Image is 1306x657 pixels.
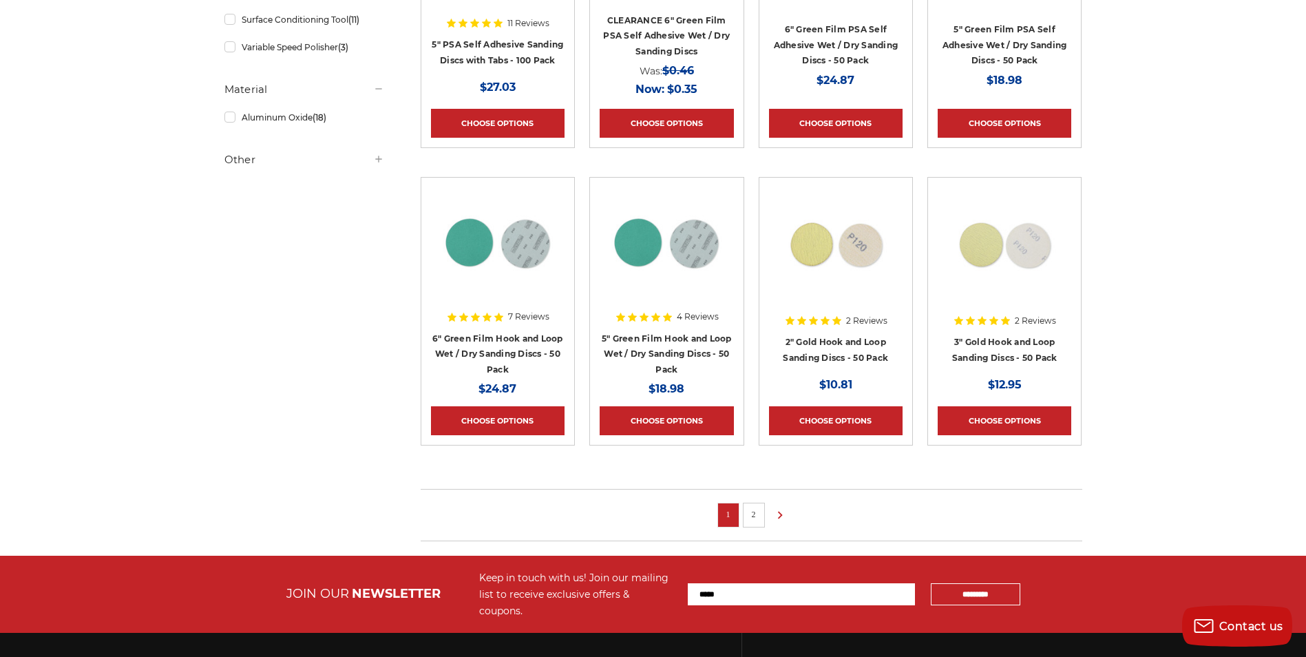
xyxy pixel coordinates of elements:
a: 3 inch gold hook and loop sanding discs [938,187,1071,321]
a: Aluminum Oxide [224,105,384,129]
img: 3 inch gold hook and loop sanding discs [949,187,1060,298]
a: Choose Options [769,109,903,138]
a: 6-inch 60-grit green film hook and loop sanding discs with fast cutting aluminum oxide for coarse... [431,187,565,321]
div: Keep in touch with us! Join our mailing list to receive exclusive offers & coupons. [479,570,674,619]
span: 2 Reviews [846,317,887,325]
a: 2" Gold Hook and Loop Sanding Discs - 50 Pack [783,337,888,363]
span: $0.35 [667,83,697,96]
span: (11) [348,14,359,25]
span: 11 Reviews [507,19,549,28]
a: CLEARANCE 6" Green Film PSA Self Adhesive Wet / Dry Sanding Discs [603,15,730,56]
a: Choose Options [769,406,903,435]
span: $18.98 [987,74,1022,87]
span: $18.98 [649,382,684,395]
img: Side-by-side 5-inch green film hook and loop sanding disc p60 grit and loop back [611,187,722,298]
a: Side-by-side 5-inch green film hook and loop sanding disc p60 grit and loop back [600,187,733,321]
a: 5" Green Film Hook and Loop Wet / Dry Sanding Discs - 50 Pack [602,333,732,375]
span: $0.46 [662,64,694,77]
h5: Material [224,81,384,98]
button: Contact us [1182,605,1292,647]
span: $24.87 [817,74,854,87]
a: 6" Green Film Hook and Loop Wet / Dry Sanding Discs - 50 Pack [432,333,563,375]
img: 6-inch 60-grit green film hook and loop sanding discs with fast cutting aluminum oxide for coarse... [443,187,553,298]
a: Variable Speed Polisher [224,35,384,59]
a: Choose Options [938,406,1071,435]
a: 5" Green Film PSA Self Adhesive Wet / Dry Sanding Discs - 50 Pack [942,24,1067,65]
span: (18) [313,112,326,123]
a: Surface Conditioning Tool [224,8,384,32]
a: 5" PSA Self Adhesive Sanding Discs with Tabs - 100 Pack [432,39,563,65]
span: Contact us [1219,620,1283,633]
a: 6" Green Film PSA Self Adhesive Wet / Dry Sanding Discs - 50 Pack [774,24,898,65]
a: 3" Gold Hook and Loop Sanding Discs - 50 Pack [952,337,1057,363]
span: $24.87 [478,382,516,395]
span: JOIN OUR [286,586,349,601]
span: NEWSLETTER [352,586,441,601]
a: Choose Options [431,406,565,435]
div: Was: [600,61,733,80]
span: (3) [338,42,348,52]
span: Now: [635,83,664,96]
a: Choose Options [600,109,733,138]
span: $12.95 [988,378,1022,391]
img: 2 inch hook loop sanding discs gold [781,187,891,298]
a: 1 [722,507,735,522]
h5: Other [224,152,384,168]
a: Choose Options [600,406,733,435]
span: $27.03 [480,81,516,94]
a: 2 [747,507,761,522]
span: 2 Reviews [1015,317,1056,325]
a: Choose Options [431,109,565,138]
a: Choose Options [938,109,1071,138]
a: 2 inch hook loop sanding discs gold [769,187,903,321]
span: $10.81 [819,378,852,391]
